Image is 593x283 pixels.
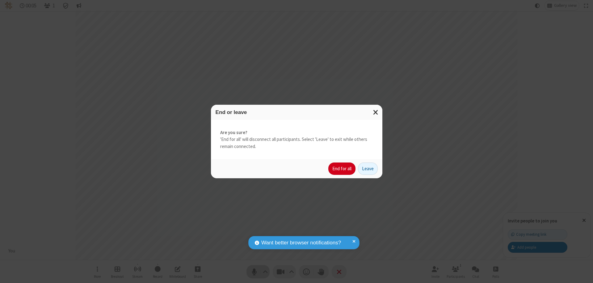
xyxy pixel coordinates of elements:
h3: End or leave [216,109,378,115]
button: Close modal [369,105,382,120]
button: Leave [358,163,378,175]
div: 'End for all' will disconnect all participants. Select 'Leave' to exit while others remain connec... [211,120,382,159]
span: Want better browser notifications? [261,239,341,247]
strong: Are you sure? [220,129,373,136]
button: End for all [328,163,355,175]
